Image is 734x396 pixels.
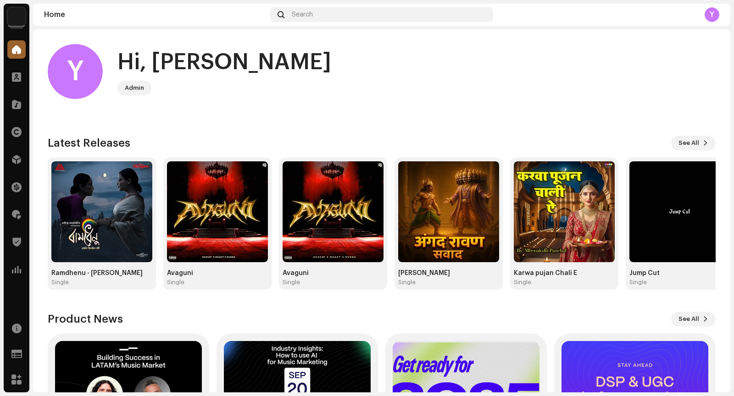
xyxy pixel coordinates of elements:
button: See All [671,312,716,326]
span: See All [678,310,699,328]
img: c8028643-02fb-42a5-a6fb-2e075f7c877e [167,161,268,262]
div: Y [705,7,719,22]
div: Single [398,279,416,286]
button: See All [671,136,716,150]
div: Ramdhenu - [PERSON_NAME] [51,269,152,277]
div: [PERSON_NAME] [398,269,499,277]
div: Hi, [PERSON_NAME] [117,48,331,77]
span: See All [678,134,699,152]
div: Single [167,279,184,286]
div: Jump Cut [629,269,730,277]
div: Single [51,279,69,286]
div: Single [514,279,531,286]
div: Admin [125,82,144,93]
span: Search [292,11,313,18]
div: Single [629,279,647,286]
div: Karwa pujan Chali E [514,269,615,277]
h3: Latest Releases [48,136,130,150]
div: Y [48,44,103,99]
div: Single [283,279,300,286]
h3: Product News [48,312,123,326]
img: 5e0b14aa-8188-46af-a2b3-2644d628e69a [7,7,26,26]
div: Avaguni [283,269,384,277]
img: 236c3b55-b8ef-4296-bd4d-d637df382760 [514,161,615,262]
img: 48b48098-f78b-4398-a224-6d941c3ac9c0 [51,161,152,262]
img: a68666d0-50c9-458d-8c9d-b1c678f1f618 [283,161,384,262]
div: Home [44,11,267,18]
img: 4465c1cf-59a4-459d-b2f2-de2fcb6b9406 [629,161,730,262]
img: d86b019b-8521-4df9-a664-03038e6bc3cb [398,161,499,262]
div: Avaguni [167,269,268,277]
